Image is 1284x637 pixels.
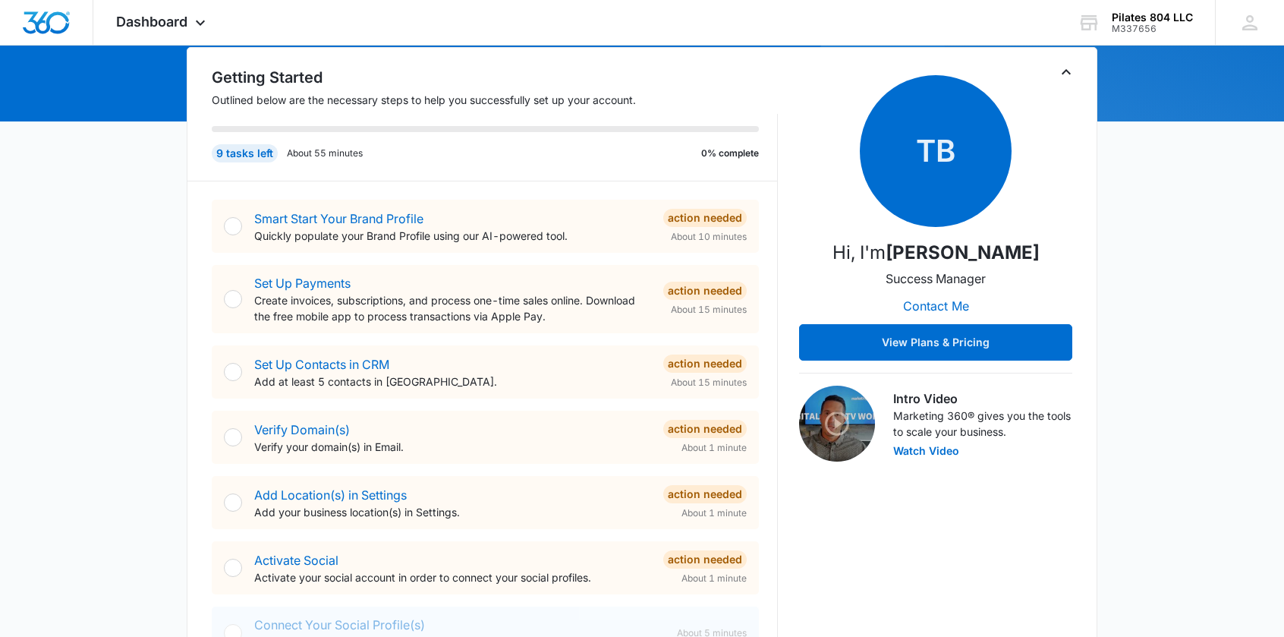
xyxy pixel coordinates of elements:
span: About 1 minute [681,441,747,455]
button: Contact Me [888,288,984,324]
div: Action Needed [663,209,747,227]
span: About 1 minute [681,572,747,585]
div: Action Needed [663,485,747,503]
div: Action Needed [663,420,747,438]
p: About 55 minutes [287,147,363,160]
span: About 1 minute [681,506,747,520]
strong: [PERSON_NAME] [886,241,1040,263]
p: Activate your social account in order to connect your social profiles. [254,569,651,585]
span: About 10 minutes [671,230,747,244]
div: Action Needed [663,355,747,373]
span: About 15 minutes [671,303,747,317]
span: TB [860,75,1012,227]
a: Set Up Contacts in CRM [254,357,389,372]
h2: Getting Started [212,66,778,89]
span: Dashboard [116,14,187,30]
span: About 15 minutes [671,376,747,389]
div: Action Needed [663,550,747,569]
div: Action Needed [663,282,747,300]
p: Verify your domain(s) in Email. [254,439,651,455]
img: Intro Video [799,386,875,462]
h3: Intro Video [893,389,1072,408]
button: View Plans & Pricing [799,324,1072,361]
p: Marketing 360® gives you the tools to scale your business. [893,408,1072,440]
a: Add Location(s) in Settings [254,487,407,503]
a: Activate Social [254,553,338,568]
button: Toggle Collapse [1057,63,1075,81]
div: account name [1112,11,1193,24]
p: Success Manager [886,270,986,288]
a: Smart Start Your Brand Profile [254,211,423,226]
p: 0% complete [701,147,759,160]
p: Add at least 5 contacts in [GEOGRAPHIC_DATA]. [254,374,651,389]
p: Hi, I'm [832,239,1040,266]
a: Set Up Payments [254,276,351,291]
p: Quickly populate your Brand Profile using our AI-powered tool. [254,228,651,244]
p: Add your business location(s) in Settings. [254,504,651,520]
button: Watch Video [893,446,959,456]
div: 9 tasks left [212,144,278,162]
p: Create invoices, subscriptions, and process one-time sales online. Download the free mobile app t... [254,292,651,324]
a: Verify Domain(s) [254,422,350,437]
div: account id [1112,24,1193,34]
p: Outlined below are the necessary steps to help you successfully set up your account. [212,92,778,108]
